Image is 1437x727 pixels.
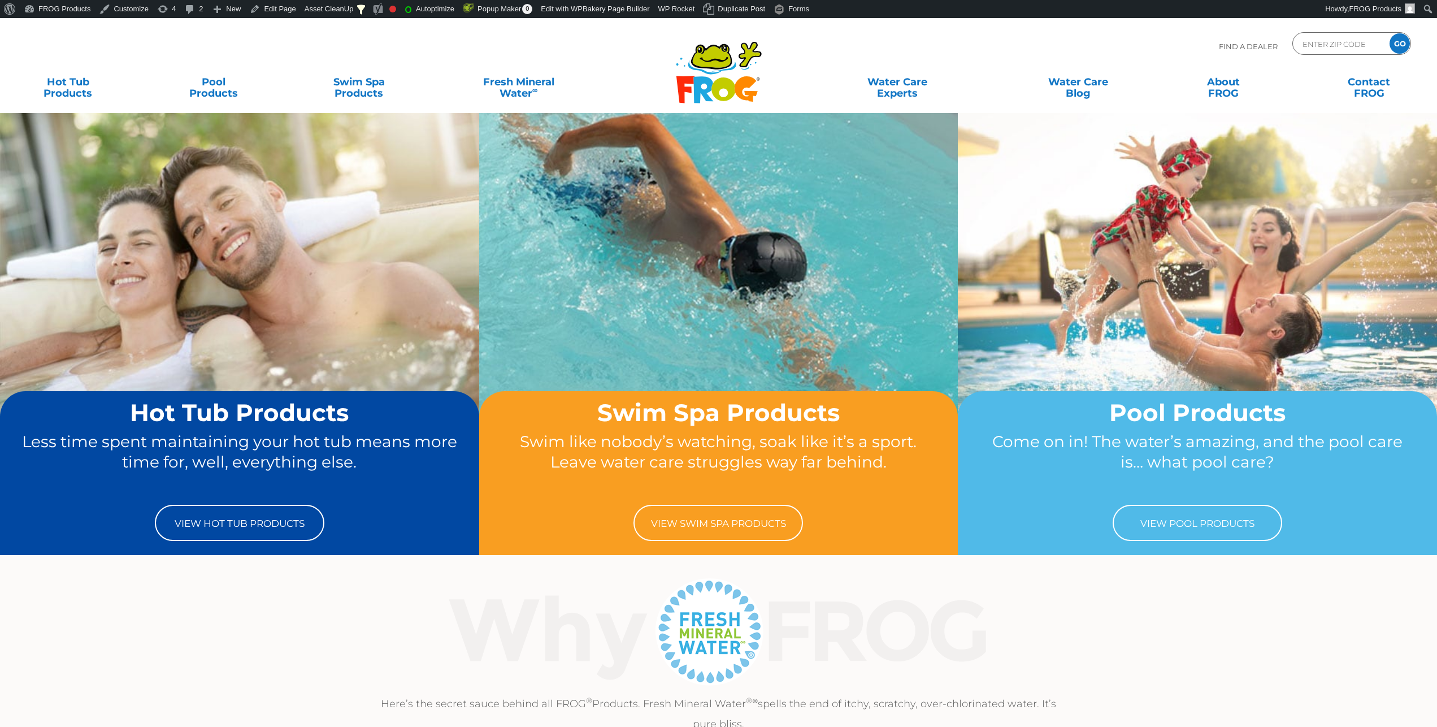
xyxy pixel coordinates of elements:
p: Less time spent maintaining your hot tub means more time for, well, everything else. [21,431,458,494]
p: Swim like nobody’s watching, soak like it’s a sport. Leave water care struggles way far behind. [501,431,937,494]
sup: ® [586,696,592,705]
a: View Pool Products [1113,505,1282,541]
a: View Swim Spa Products [633,505,803,541]
input: Zip Code Form [1301,36,1378,52]
span: 0 [522,4,532,14]
img: home-banner-swim-spa-short [479,112,958,470]
a: Swim SpaProducts [302,71,415,93]
span: FROG Products [1349,5,1401,13]
a: ContactFROG [1313,71,1426,93]
h2: Swim Spa Products [501,400,937,426]
a: Hot TubProducts [11,71,124,93]
input: GO [1390,33,1410,54]
sup: ∞ [532,85,538,94]
a: View Hot Tub Products [155,505,324,541]
div: Focus keyphrase not set [389,6,396,12]
h2: Pool Products [979,400,1416,426]
sup: ®∞ [746,696,758,705]
a: Fresh MineralWater∞ [448,71,589,93]
p: Come on in! The water’s amazing, and the pool care is… what pool care? [979,431,1416,494]
img: home-banner-pool-short [958,112,1437,470]
img: Why Frog [427,575,1010,688]
p: Find A Dealer [1219,32,1278,60]
a: PoolProducts [157,71,270,93]
a: Water CareExperts [805,71,989,93]
a: AboutFROG [1167,71,1280,93]
a: Water CareBlog [1022,71,1135,93]
h2: Hot Tub Products [21,400,458,426]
